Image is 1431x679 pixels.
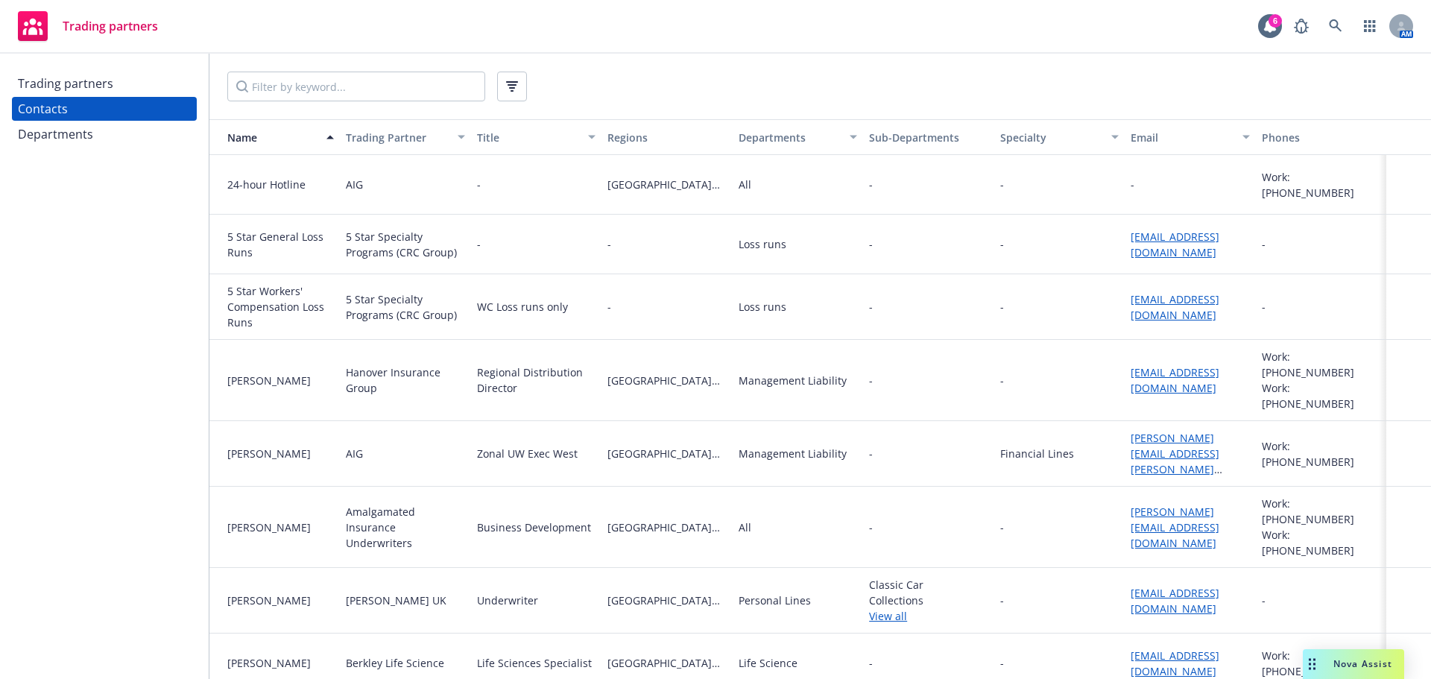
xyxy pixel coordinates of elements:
div: Loss runs [739,236,786,252]
div: WC Loss runs only [477,299,568,315]
div: Trading Partner [346,130,448,145]
div: [PERSON_NAME] UK [346,593,446,608]
span: Classic Car [869,577,988,593]
div: - [1000,655,1004,671]
a: [EMAIL_ADDRESS][DOMAIN_NAME] [1131,586,1219,616]
div: Management Liability [739,373,847,388]
a: [EMAIL_ADDRESS][DOMAIN_NAME] [1131,230,1219,259]
div: Email [1131,130,1233,145]
div: Departments [739,130,841,145]
a: Departments [12,122,197,146]
div: All [739,519,751,535]
button: Departments [733,119,863,155]
a: View all [869,608,988,624]
button: Sub-Departments [863,119,994,155]
a: Trading partners [12,5,164,47]
div: 6 [1269,14,1282,28]
button: Phones [1256,119,1386,155]
span: - [869,236,873,252]
a: Search [1321,11,1351,41]
div: - [1262,299,1266,315]
div: Loss runs [739,299,786,315]
div: Work: [PHONE_NUMBER] [1262,527,1380,558]
span: Trading partners [63,20,158,32]
div: Financial Lines [1000,446,1074,461]
div: - [1000,593,1004,608]
div: Departments [18,122,93,146]
div: - [1000,177,1004,192]
div: Name [215,130,318,145]
div: Business Development [477,519,591,535]
button: Title [471,119,601,155]
div: - [1262,593,1266,608]
a: Switch app [1355,11,1385,41]
span: - [869,519,988,535]
span: Collections [869,593,988,608]
div: 5 Star Specialty Programs (CRC Group) [346,291,464,323]
div: 24-hour Hotline [227,177,334,192]
div: Specialty [1000,130,1102,145]
span: [GEOGRAPHIC_DATA][US_STATE] [607,593,726,608]
div: Life Science [739,655,797,671]
div: All [739,177,751,192]
div: - [1000,236,1004,252]
div: [PERSON_NAME] [227,373,334,388]
div: AIG [346,446,363,461]
div: Amalgamated Insurance Underwriters [346,504,464,551]
span: - [869,655,873,671]
button: Specialty [994,119,1125,155]
div: Trading partners [18,72,113,95]
div: Hanover Insurance Group [346,364,464,396]
span: - [869,373,873,388]
div: Work: [PHONE_NUMBER] [1262,380,1380,411]
div: - [477,236,481,252]
span: [GEOGRAPHIC_DATA][US_STATE] [607,373,726,388]
div: 5 Star Workers' Compensation Loss Runs [227,283,334,330]
div: Sub-Departments [869,130,988,145]
div: - [477,177,481,192]
a: [EMAIL_ADDRESS][DOMAIN_NAME] [1131,648,1219,678]
span: - [869,299,873,315]
div: Regional Distribution Director [477,364,596,396]
span: - [869,177,988,192]
div: [PERSON_NAME] [227,519,334,535]
button: Email [1125,119,1255,155]
span: [GEOGRAPHIC_DATA][US_STATE] [607,519,726,535]
button: Trading Partner [340,119,470,155]
a: Report a Bug [1286,11,1316,41]
div: Title [477,130,579,145]
div: [PERSON_NAME] [227,655,334,671]
span: - [607,299,726,315]
button: Regions [601,119,732,155]
div: Phones [1262,130,1380,145]
span: - [607,236,726,252]
div: - [1000,519,1004,535]
div: Work: [PHONE_NUMBER] [1262,349,1380,380]
a: [PERSON_NAME][EMAIL_ADDRESS][DOMAIN_NAME] [1131,505,1219,550]
div: Personal Lines [739,593,811,608]
span: Nova Assist [1333,657,1392,670]
a: Trading partners [12,72,197,95]
span: [GEOGRAPHIC_DATA][US_STATE] [607,177,726,192]
span: - [869,446,873,461]
span: [GEOGRAPHIC_DATA][US_STATE] [607,446,726,461]
div: Contacts [18,97,68,121]
div: Work: [PHONE_NUMBER] [1262,438,1380,470]
div: - [1000,373,1004,388]
div: 5 Star Specialty Programs (CRC Group) [346,229,464,260]
a: [PERSON_NAME][EMAIL_ADDRESS][PERSON_NAME][DOMAIN_NAME] [1131,431,1219,492]
button: Name [209,119,340,155]
div: - [1000,299,1004,315]
div: Zonal UW Exec West [477,446,578,461]
div: Drag to move [1303,649,1321,679]
span: [GEOGRAPHIC_DATA][US_STATE] [607,655,726,671]
input: Filter by keyword... [227,72,485,101]
a: [EMAIL_ADDRESS][DOMAIN_NAME] [1131,292,1219,322]
div: [PERSON_NAME] [227,593,334,608]
a: Contacts [12,97,197,121]
div: - [1131,177,1134,192]
div: Management Liability [739,446,847,461]
a: [EMAIL_ADDRESS][DOMAIN_NAME] [1131,365,1219,395]
div: [PERSON_NAME] [227,446,334,461]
